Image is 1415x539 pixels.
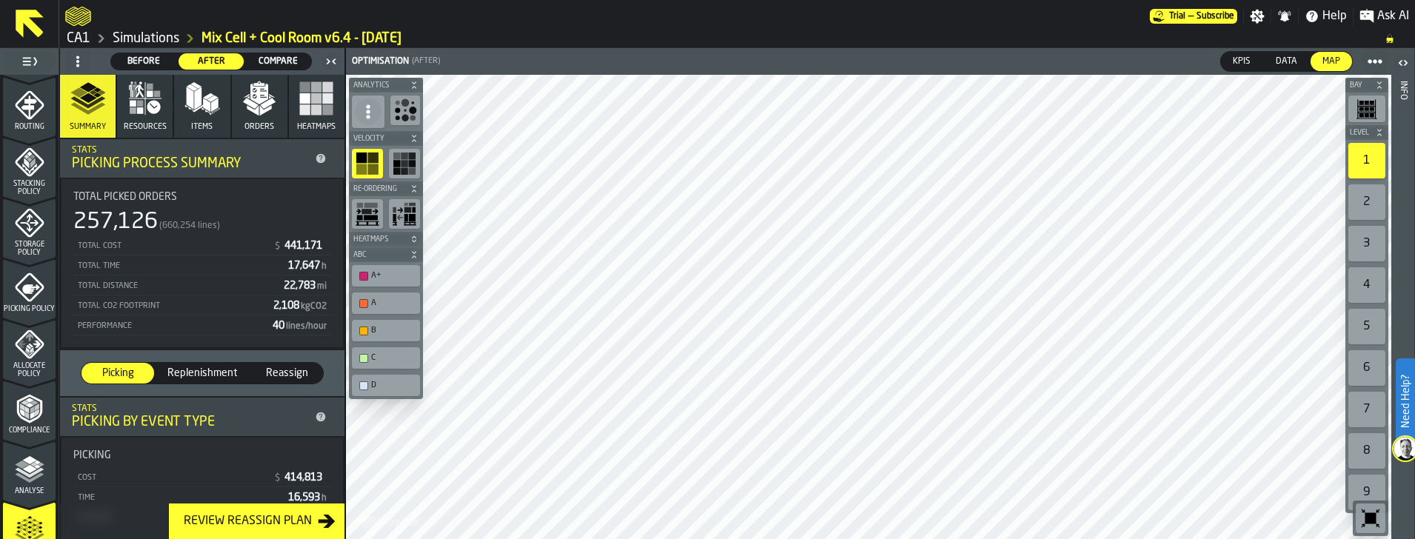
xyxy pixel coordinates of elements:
[1220,51,1263,72] label: button-switch-multi-KPIs
[1270,55,1303,68] span: Data
[284,241,325,251] span: 441,171
[3,362,56,378] span: Allocate Policy
[178,512,318,530] div: Review Reassign Plan
[1353,500,1388,536] div: button-toolbar-undefined
[1345,93,1388,125] div: button-toolbar-undefined
[1348,143,1385,178] div: 1
[1150,9,1237,24] a: link-to-/wh/i/76e2a128-1b54-4d66-80d4-05ae4c277723/pricing/
[322,494,327,503] span: h
[1299,7,1353,25] label: button-toggle-Help
[1345,389,1388,430] div: button-toolbar-undefined
[250,362,324,384] label: button-switch-multi-Reassign
[61,179,343,347] div: stat-Total Picked Orders
[371,353,416,363] div: C
[76,473,267,483] div: Cost
[317,282,327,291] span: mi
[387,93,423,131] div: button-toolbar-undefined
[73,191,177,203] span: Total Picked Orders
[349,56,409,67] div: Optimisation
[297,122,336,132] span: Heatmaps
[111,53,177,70] div: thumb
[113,30,179,47] a: link-to-/wh/i/76e2a128-1b54-4d66-80d4-05ae4c277723
[178,53,245,70] label: button-switch-multi-After
[67,30,90,47] a: link-to-/wh/i/76e2a128-1b54-4d66-80d4-05ae4c277723
[76,493,282,503] div: Time
[76,241,267,251] div: Total Cost
[81,362,155,384] label: button-switch-multi-Picking
[273,301,328,311] span: 2,108
[349,506,433,536] a: logo-header
[110,53,178,70] label: button-switch-multi-Before
[117,55,171,68] span: Before
[250,363,323,384] div: thumb
[349,289,423,317] div: button-toolbar-undefined
[156,363,249,384] div: thumb
[191,122,213,132] span: Items
[76,281,278,291] div: Total Distance
[1196,11,1234,21] span: Subscribe
[1188,11,1193,21] span: —
[3,198,56,258] li: menu Storage Policy
[349,232,423,247] button: button-
[1310,51,1353,72] label: button-switch-multi-Map
[1263,51,1310,72] label: button-switch-multi-Data
[349,196,386,232] div: button-toolbar-undefined
[1348,267,1385,303] div: 4
[162,366,243,381] span: Replenishment
[73,487,331,507] div: StatList-item-Time
[1391,48,1414,539] header: Info
[3,259,56,318] li: menu Picking Policy
[1345,430,1388,472] div: button-toolbar-undefined
[288,492,328,503] span: 16,593
[3,123,56,131] span: Routing
[321,53,342,70] label: button-toggle-Close me
[3,241,56,257] span: Storage Policy
[73,191,331,203] div: Title
[3,320,56,379] li: menu Allocate Policy
[3,305,56,313] span: Picking Policy
[1345,472,1388,513] div: button-toolbar-undefined
[1393,51,1414,78] label: button-toggle-Open
[72,155,309,172] div: Picking Process Summary
[349,372,423,399] div: button-toolbar-undefined
[301,302,327,311] span: kgCO2
[73,449,111,461] span: Picking
[1227,55,1256,68] span: KPIs
[286,322,327,331] span: lines/hour
[3,180,56,196] span: Stacking Policy
[350,185,407,193] span: Re-Ordering
[273,321,328,331] span: 40
[1345,347,1388,389] div: button-toolbar-undefined
[288,261,328,271] span: 17,647
[72,414,309,430] div: Picking by event type
[65,3,91,30] a: logo-header
[87,366,148,381] span: Picking
[350,251,407,259] span: ABC
[1311,52,1352,71] div: thumb
[155,362,250,384] label: button-switch-multi-Replenishment
[355,268,417,284] div: A+
[169,503,344,539] button: button-Review Reassign Plan
[3,441,56,500] li: menu Analyse
[386,196,423,232] div: button-toolbar-undefined
[349,146,386,181] div: button-toolbar-undefined
[244,122,274,132] span: Orders
[251,55,305,68] span: Compare
[1354,7,1415,25] label: button-toggle-Ask AI
[1398,78,1408,535] div: Info
[1264,52,1309,71] div: thumb
[356,152,379,175] svg: show ABC heatmap
[371,298,416,308] div: A
[1150,9,1237,24] div: Menu Subscription
[284,472,325,483] span: 414,813
[1348,309,1385,344] div: 5
[73,295,331,315] div: StatList-item-Total CO2 Footprint
[1377,7,1409,25] span: Ask AI
[159,221,220,231] span: (660,254 lines)
[244,53,312,70] label: button-switch-multi-Compare
[346,48,1391,75] header: Optimisation
[349,131,423,146] button: button-
[65,30,1409,47] nav: Breadcrumb
[349,181,423,196] button: button-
